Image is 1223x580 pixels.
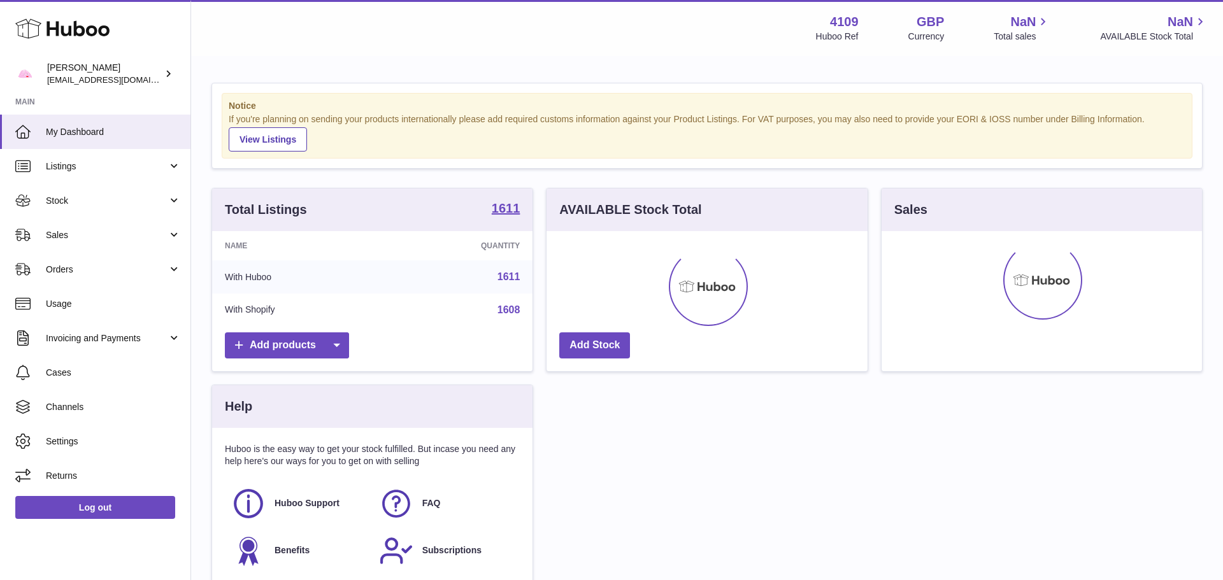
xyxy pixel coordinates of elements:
[229,100,1185,112] strong: Notice
[894,201,927,218] h3: Sales
[225,332,349,358] a: Add products
[46,264,168,276] span: Orders
[225,398,252,415] h3: Help
[47,74,187,85] span: [EMAIL_ADDRESS][DOMAIN_NAME]
[1168,13,1193,31] span: NaN
[1100,13,1208,43] a: NaN AVAILABLE Stock Total
[559,332,630,358] a: Add Stock
[422,497,441,509] span: FAQ
[275,544,310,556] span: Benefits
[492,202,520,215] strong: 1611
[229,127,307,152] a: View Listings
[994,31,1050,43] span: Total sales
[46,435,181,448] span: Settings
[46,160,168,173] span: Listings
[1010,13,1036,31] span: NaN
[46,332,168,344] span: Invoicing and Payments
[559,201,701,218] h3: AVAILABLE Stock Total
[46,229,168,241] span: Sales
[46,367,181,379] span: Cases
[1100,31,1208,43] span: AVAILABLE Stock Total
[15,496,175,519] a: Log out
[231,534,366,568] a: Benefits
[908,31,945,43] div: Currency
[46,195,168,207] span: Stock
[225,201,307,218] h3: Total Listings
[212,231,385,260] th: Name
[47,62,162,86] div: [PERSON_NAME]
[917,13,944,31] strong: GBP
[497,271,520,282] a: 1611
[385,231,533,260] th: Quantity
[816,31,859,43] div: Huboo Ref
[497,304,520,315] a: 1608
[275,497,340,509] span: Huboo Support
[212,294,385,327] td: With Shopify
[830,13,859,31] strong: 4109
[994,13,1050,43] a: NaN Total sales
[15,64,34,83] img: internalAdmin-4109@internal.huboo.com
[46,470,181,482] span: Returns
[229,113,1185,152] div: If you're planning on sending your products internationally please add required customs informati...
[379,534,514,568] a: Subscriptions
[492,202,520,217] a: 1611
[46,126,181,138] span: My Dashboard
[231,486,366,521] a: Huboo Support
[46,298,181,310] span: Usage
[422,544,482,556] span: Subscriptions
[379,486,514,521] a: FAQ
[46,401,181,413] span: Channels
[212,260,385,294] td: With Huboo
[225,443,520,467] p: Huboo is the easy way to get your stock fulfilled. But incase you need any help here's our ways f...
